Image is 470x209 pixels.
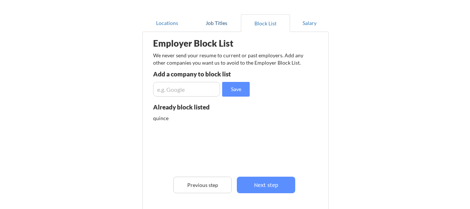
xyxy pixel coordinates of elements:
input: e.g. Google [153,82,220,97]
button: Block List [241,14,290,32]
button: Next step [237,177,295,193]
button: Salary [290,14,329,32]
div: Employer Block List [153,39,268,48]
button: Job Titles [192,14,241,32]
div: We never send your resume to current or past employers. Add any other companies you want us to av... [153,52,308,66]
button: Previous step [173,177,232,193]
button: Locations [142,14,192,32]
div: Add a company to block list [153,71,261,77]
button: Save [222,82,250,97]
div: Already block listed [153,104,235,110]
div: quince [153,115,231,122]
